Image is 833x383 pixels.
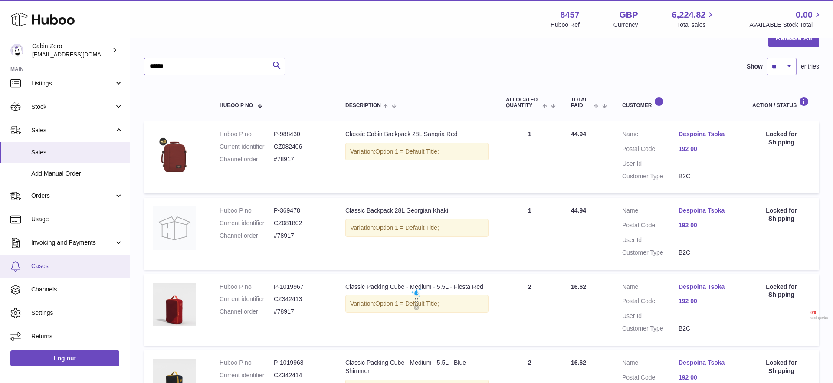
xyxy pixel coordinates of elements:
[679,221,735,229] a: 192 00
[679,206,735,215] a: Despoina Tsoka
[31,285,123,294] span: Channels
[752,97,810,108] div: Action / Status
[31,79,114,88] span: Listings
[153,283,196,326] img: CLASSIC-PACKING-CUBE-M-FIESTA-RED-3.4-FRONT.jpg
[274,283,328,291] dd: P-1019967
[752,130,810,147] div: Locked for Shipping
[220,143,274,151] dt: Current identifier
[31,332,123,340] span: Returns
[560,9,580,21] strong: 8457
[506,97,540,108] span: ALLOCATED Quantity
[274,232,328,240] dd: #78917
[32,42,110,59] div: Cabin Zero
[622,236,679,244] dt: User Id
[274,359,328,367] dd: P-1019968
[31,309,123,317] span: Settings
[679,145,735,153] a: 192 00
[220,155,274,164] dt: Channel order
[345,359,489,375] div: Classic Packing Cube - Medium - 5.5L - Blue Shimmer
[810,316,828,320] span: used queries
[220,103,253,108] span: Huboo P no
[571,283,586,290] span: 16.62
[220,283,274,291] dt: Huboo P no
[752,206,810,223] div: Locked for Shipping
[622,97,735,108] div: Customer
[622,297,679,308] dt: Postal Code
[345,206,489,215] div: Classic Backpack 28L Georgian Khaki
[622,312,679,320] dt: User Id
[622,172,679,180] dt: Customer Type
[677,21,715,29] span: Total sales
[220,219,274,227] dt: Current identifier
[31,170,123,178] span: Add Manual Order
[679,373,735,382] a: 192 00
[31,126,114,134] span: Sales
[345,219,489,237] div: Variation:
[497,274,562,346] td: 2
[31,215,123,223] span: Usage
[679,324,735,333] dd: B2C
[345,283,489,291] div: Classic Packing Cube - Medium - 5.5L - Fiesta Red
[571,97,591,108] span: Total paid
[220,232,274,240] dt: Channel order
[274,155,328,164] dd: #78917
[220,295,274,303] dt: Current identifier
[31,262,123,270] span: Cases
[619,9,638,21] strong: GBP
[801,62,819,71] span: entries
[752,283,810,299] div: Locked for Shipping
[622,249,679,257] dt: Customer Type
[613,21,638,29] div: Currency
[622,359,679,369] dt: Name
[810,310,828,316] span: 0 / 0
[274,371,328,380] dd: CZ342414
[749,21,823,29] span: AVAILABLE Stock Total
[345,295,489,313] div: Variation:
[622,324,679,333] dt: Customer Type
[679,130,735,138] a: Despoina Tsoka
[571,131,586,137] span: 44.94
[10,44,23,57] img: huboo@cabinzero.com
[31,103,114,111] span: Stock
[274,295,328,303] dd: CZ342413
[10,350,119,366] a: Log out
[153,130,196,173] img: CLASSIC28L-Sangria-red-FRONT_f92d8324-ad71-494c-94ad-1356deedd4c9.jpg
[220,359,274,367] dt: Huboo P no
[220,206,274,215] dt: Huboo P no
[31,148,123,157] span: Sales
[796,9,813,21] span: 0.00
[32,51,128,58] span: [EMAIL_ADDRESS][DOMAIN_NAME]
[672,9,706,21] span: 6,224.82
[220,130,274,138] dt: Huboo P no
[622,145,679,155] dt: Postal Code
[571,207,586,214] span: 44.94
[220,308,274,316] dt: Channel order
[345,143,489,160] div: Variation:
[679,249,735,257] dd: B2C
[274,206,328,215] dd: P-369478
[622,283,679,293] dt: Name
[622,221,679,232] dt: Postal Code
[752,359,810,375] div: Locked for Shipping
[220,371,274,380] dt: Current identifier
[345,130,489,138] div: Classic Cabin Backpack 28L Sangria Red
[768,29,819,47] button: Release All
[622,206,679,217] dt: Name
[31,239,114,247] span: Invoicing and Payments
[679,283,735,291] a: Despoina Tsoka
[571,359,586,366] span: 16.62
[679,172,735,180] dd: B2C
[375,300,439,307] span: Option 1 = Default Title;
[375,148,439,155] span: Option 1 = Default Title;
[679,359,735,367] a: Despoina Tsoka
[679,297,735,305] a: 192 00
[551,21,580,29] div: Huboo Ref
[497,198,562,270] td: 1
[749,9,823,29] a: 0.00 AVAILABLE Stock Total
[622,130,679,141] dt: Name
[274,219,328,227] dd: CZ081802
[31,192,114,200] span: Orders
[153,206,196,250] img: no-photo.jpg
[375,224,439,231] span: Option 1 = Default Title;
[497,121,562,193] td: 1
